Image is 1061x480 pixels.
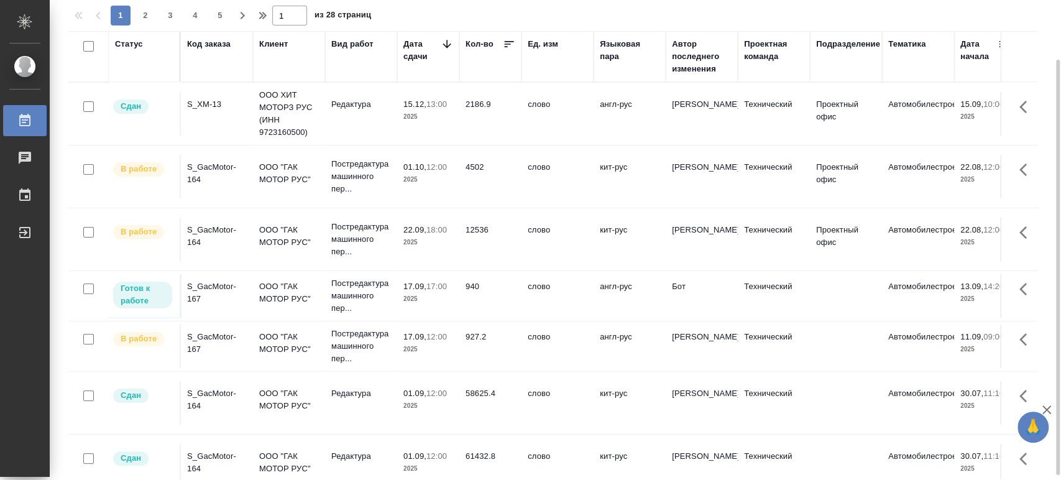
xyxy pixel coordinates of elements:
p: 2025 [403,400,453,412]
td: Технический [738,274,810,318]
td: Технический [738,325,810,368]
button: Здесь прячутся важные кнопки [1012,381,1042,411]
button: 2 [135,6,155,25]
p: 30.07, [960,389,983,398]
button: 5 [210,6,230,25]
p: 2025 [403,236,453,249]
div: Статус [115,38,143,50]
p: 17.09, [403,282,426,291]
td: 12536 [459,218,521,261]
button: 4 [185,6,205,25]
td: слово [521,92,594,136]
p: 17.09, [403,332,426,341]
p: Редактура [331,450,391,463]
div: Менеджер проверил работу исполнителя, передает ее на следующий этап [112,450,173,467]
div: S_GacMotor-167 [187,331,247,356]
td: Проектный офис [810,155,882,198]
div: Проектная команда [744,38,804,63]
td: слово [521,325,594,368]
div: S_GacMotor-164 [187,161,247,186]
p: 15.09, [960,99,983,109]
p: 2025 [403,293,453,305]
span: 2 [135,9,155,22]
p: 13:00 [426,99,447,109]
p: 12:00 [426,389,447,398]
p: Автомобилестроение [888,331,948,343]
div: Дата начала [960,38,998,63]
div: Исполнитель выполняет работу [112,161,173,178]
button: 🙏 [1017,412,1049,443]
p: Постредактура машинного пер... [331,158,391,195]
span: 3 [160,9,180,22]
div: Исполнитель выполняет работу [112,224,173,241]
td: 4502 [459,155,521,198]
td: 2186.9 [459,92,521,136]
p: Сдан [121,389,141,402]
td: англ-рус [594,274,666,318]
td: 58625.4 [459,381,521,425]
td: слово [521,218,594,261]
div: Менеджер проверил работу исполнителя, передает ее на следующий этап [112,387,173,404]
td: [PERSON_NAME] [666,218,738,261]
p: 12:00 [426,451,447,461]
td: 940 [459,274,521,318]
p: ООО "ГАК МОТОР РУС" [259,161,319,186]
p: 2025 [960,400,1010,412]
p: ООО "ГАК МОТОР РУС" [259,450,319,475]
p: 2025 [960,236,1010,249]
span: 5 [210,9,230,22]
div: Менеджер проверил работу исполнителя, передает ее на следующий этап [112,98,173,115]
p: ООО "ГАК МОТОР РУС" [259,224,319,249]
p: В работе [121,163,157,175]
div: Вид работ [331,38,374,50]
p: 12:00 [426,332,447,341]
div: S_GacMotor-164 [187,450,247,475]
p: Автомобилестроение [888,450,948,463]
p: 11:16 [983,389,1004,398]
td: Технический [738,218,810,261]
button: Здесь прячутся важные кнопки [1012,218,1042,247]
td: [PERSON_NAME] [666,325,738,368]
div: Клиент [259,38,288,50]
p: Автомобилестроение [888,161,948,173]
div: S_GacMotor-167 [187,280,247,305]
td: Технический [738,155,810,198]
button: 3 [160,6,180,25]
td: кит-рус [594,381,666,425]
p: В работе [121,333,157,345]
p: 2025 [403,343,453,356]
td: [PERSON_NAME] [666,92,738,136]
div: S_GacMotor-164 [187,387,247,412]
div: Языковая пара [600,38,659,63]
td: кит-рус [594,155,666,198]
p: 01.09, [403,389,426,398]
button: Здесь прячутся важные кнопки [1012,155,1042,185]
p: ООО "ГАК МОТОР РУС" [259,387,319,412]
p: 12:00 [983,225,1004,234]
p: Автомобилестроение [888,224,948,236]
p: 2025 [960,173,1010,186]
p: Постредактура машинного пер... [331,277,391,315]
p: 13.09, [960,282,983,291]
p: 2025 [960,343,1010,356]
p: Автомобилестроение [888,387,948,400]
p: 11:16 [983,451,1004,461]
p: Постредактура машинного пер... [331,221,391,258]
p: 14:20 [983,282,1004,291]
span: 🙏 [1022,414,1044,440]
button: Здесь прячутся важные кнопки [1012,92,1042,122]
td: Бот [666,274,738,318]
p: 01.09, [403,451,426,461]
p: ООО "ГАК МОТОР РУС" [259,331,319,356]
div: Исполнитель может приступить к работе [112,280,173,310]
button: Здесь прячутся важные кнопки [1012,274,1042,304]
p: В работе [121,226,157,238]
p: Редактура [331,387,391,400]
p: 10:00 [983,99,1004,109]
td: слово [521,274,594,318]
p: 01.10, [403,162,426,172]
div: S_XM-13 [187,98,247,111]
div: Ед. изм [528,38,558,50]
p: 17:00 [426,282,447,291]
div: Код заказа [187,38,231,50]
